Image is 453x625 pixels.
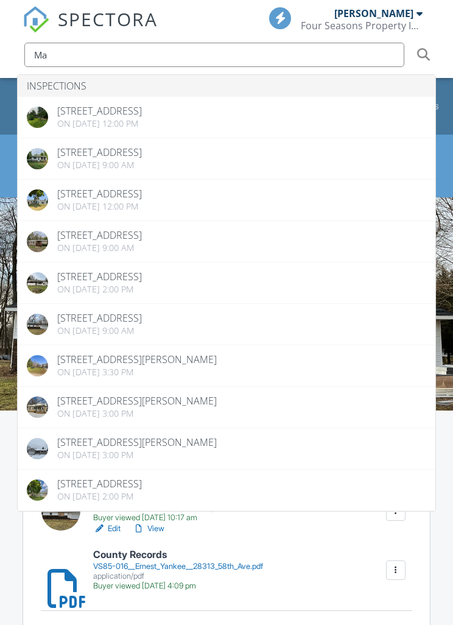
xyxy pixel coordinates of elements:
div: [PERSON_NAME] [334,7,413,19]
div: On [DATE] 9:00 am [57,160,142,170]
img: 8304611%2Fcover_photos%2FZnvw1OQXyhsdOKhAZAvC%2Foriginal.8304611-1742307660530 [27,314,48,335]
div: On [DATE] 12:00 pm [57,202,142,211]
div: [STREET_ADDRESS][PERSON_NAME] [57,396,217,406]
div: VS85-016__Ernest_Yankee__28313_58th_Ave.pdf [93,562,263,571]
input: Search everything... [24,43,404,67]
h6: County Records [93,549,263,560]
div: application/pdf [93,571,263,581]
img: streetview [27,355,48,376]
img: 8422425%2Fcover_photos%2FG7QVapNxutptKhITMGLq%2Foriginal.8422425-1743705672083 [27,272,48,294]
div: [STREET_ADDRESS] [57,147,142,157]
img: The Best Home Inspection Software - Spectora [23,6,49,33]
div: Buyer viewed [DATE] 4:09 pm [93,581,263,591]
div: [STREET_ADDRESS] [57,272,142,281]
a: County Records VS85-016__Ernest_Yankee__28313_58th_Ave.pdf application/pdf Buyer viewed [DATE] 4:... [93,549,263,590]
div: Four Seasons Property Inspections [301,19,423,32]
a: SPECTORA [23,16,158,42]
div: [STREET_ADDRESS] [57,106,142,116]
div: On [DATE] 2:00 pm [57,492,142,501]
div: On [DATE] 12:00 pm [57,119,142,129]
div: On [DATE] 3:00 pm [57,409,217,418]
img: 9012167%2Fcover_photos%2Fx1E0dVooK3xROk3Gcfp6%2Foriginal.jpg [27,148,48,169]
img: 8865619%2Fcover_photos%2FoBdhZ27v1CuE7x6qIQK1%2Foriginal.jpg [27,189,48,211]
a: Edit [93,523,121,535]
img: 8140272%2Fcover_photos%2FIU9h246rhQEEwi6hAWBO%2Foriginal.8140272-1739915515004 [27,397,48,418]
a: View [133,523,164,535]
div: On [DATE] 2:00 pm [57,284,142,294]
div: [STREET_ADDRESS] [57,189,142,199]
img: 8691286%2Fcover_photos%2FFiZqnnf7tPeNMOY29e2A%2Foriginal.jpg [27,231,48,252]
div: On [DATE] 3:30 pm [57,367,217,377]
div: [STREET_ADDRESS] [57,313,142,323]
li: Inspections [18,75,435,97]
div: [STREET_ADDRESS][PERSON_NAME] [57,355,217,364]
img: cover.jpg [27,479,48,501]
div: On [DATE] 9:00 am [57,243,142,253]
div: [STREET_ADDRESS][PERSON_NAME] [57,437,217,447]
div: [STREET_ADDRESS] [57,230,142,240]
div: Buyer viewed [DATE] 10:17 am [93,513,228,523]
img: streetview [27,107,48,128]
div: [STREET_ADDRESS] [57,479,142,489]
div: On [DATE] 3:00 pm [57,450,217,460]
span: SPECTORA [58,6,158,32]
img: 7880282%2Fcover_photos%2FXyzQF6o4JicPkyttuAg0%2Foriginal.7880282-1734992151995 [27,438,48,459]
div: On [DATE] 9:00 am [57,326,142,336]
